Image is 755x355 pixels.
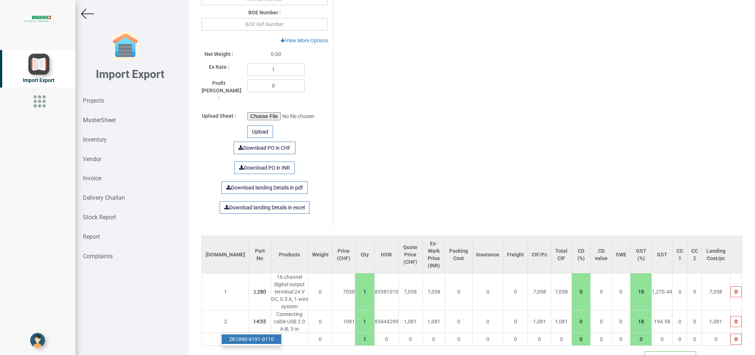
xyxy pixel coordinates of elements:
span: Import Export [23,77,55,83]
td: 1,270.44 [652,273,672,310]
td: 194.58 [652,310,672,333]
td: 85444299 [374,310,398,333]
input: BOE Ref Number [202,18,328,31]
td: 0 [472,310,503,333]
td: 1,081 [702,310,730,333]
td: 0 [308,333,332,346]
td: 0 [503,310,528,333]
td: 0 [472,333,503,346]
td: 0 [445,273,472,310]
td: 1,081 [398,310,423,333]
td: 0 [672,273,687,310]
td: 0 [551,333,572,346]
th: CIF/Pc [528,236,551,273]
td: 1,081 [551,310,572,333]
a: ZK1090-6191-0110 [222,334,281,344]
td: 0 [503,333,528,346]
td: 3 [202,333,249,346]
a: View More Options [276,34,333,47]
td: 0 [528,333,551,346]
strong: MasterSheet [83,117,116,124]
th: Total CIF [551,236,572,273]
td: 0 [612,333,630,346]
td: 7,058 [423,273,445,310]
th: HSN [374,236,398,273]
a: Download PO in CHF [234,142,296,154]
strong: Inventory [83,136,107,143]
th: GST (%) [630,236,652,273]
th: SWE [612,236,630,273]
th: [DOMAIN_NAME] [202,236,249,273]
div: Connecting cable USB 2.0 A-B, 3 m [271,310,308,333]
label: BOE Number : [248,9,281,16]
label: Upload Sheet : [202,112,236,120]
th: Ex-Work Price (INR) [423,236,445,273]
td: 0 [374,333,398,346]
th: CC 1 [672,236,687,273]
td: 2 [202,310,249,333]
td: 7,058 [702,273,730,310]
td: 0 [687,310,702,333]
td: 0 [591,333,612,346]
td: 7,058 [551,273,572,310]
strong: Vendor [83,156,101,163]
label: Net Weight : [205,50,233,58]
th: Weight [308,236,332,273]
td: 0 [445,333,472,346]
td: 0 [591,310,612,333]
strong: Invoice [83,175,101,182]
th: Qty [355,236,374,273]
td: 0 [445,310,472,333]
td: 1081 [332,310,355,333]
b: Import Export [96,68,164,81]
td: 0 [687,333,702,346]
th: CD (%) [572,236,591,273]
td: 0 [672,310,687,333]
th: Freight [503,236,528,273]
th: Landing Cost/pc [702,236,730,273]
strong: Stock Report [83,214,116,221]
td: 0 [503,273,528,310]
label: Profit [PERSON_NAME] : [202,79,236,102]
td: 0 [398,333,423,346]
td: 0 [702,333,730,346]
span: 0.00 [271,51,281,57]
td: 85381010 [374,273,398,310]
a: Download PO in INR [234,161,295,174]
th: CC 2 [687,236,702,273]
th: Price (CHF) [332,236,355,273]
td: 7,058 [528,273,551,310]
img: garage-closed.png [111,31,140,61]
td: 1 [202,273,249,310]
td: 0 [423,333,445,346]
td: 0 [612,273,630,310]
th: Quote Price (CHF) [398,236,423,273]
td: 1,081 [528,310,551,333]
strong: Projects [83,97,104,104]
td: 0 [652,333,672,346]
strong: Complaints [83,253,113,260]
td: 0 [672,333,687,346]
strong: ZK1090-61 [229,336,255,342]
td: 0 [308,310,332,333]
strong: Delivery Challan [83,194,125,201]
th: CD value [591,236,612,273]
th: GST [652,236,672,273]
td: 0 [308,273,332,310]
div: Products [275,251,304,258]
td: 0 [612,310,630,333]
label: Ex Rate : [209,63,229,71]
td: 7058 [332,273,355,310]
div: Part No [253,247,267,262]
a: Download landing Details in excel [220,201,310,214]
a: Download landing Details in pdf [221,181,308,194]
div: 16-channel digital output terminal 24 V DC, 0.5 A, 1-wire system [271,273,308,310]
td: 1,081 [423,310,445,333]
td: 0 [591,273,612,310]
td: 0 [687,273,702,310]
td: 0 [472,273,503,310]
th: Insurance [472,236,503,273]
td: 7,058 [398,273,423,310]
div: Upload [247,125,273,138]
strong: Report [83,233,100,240]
